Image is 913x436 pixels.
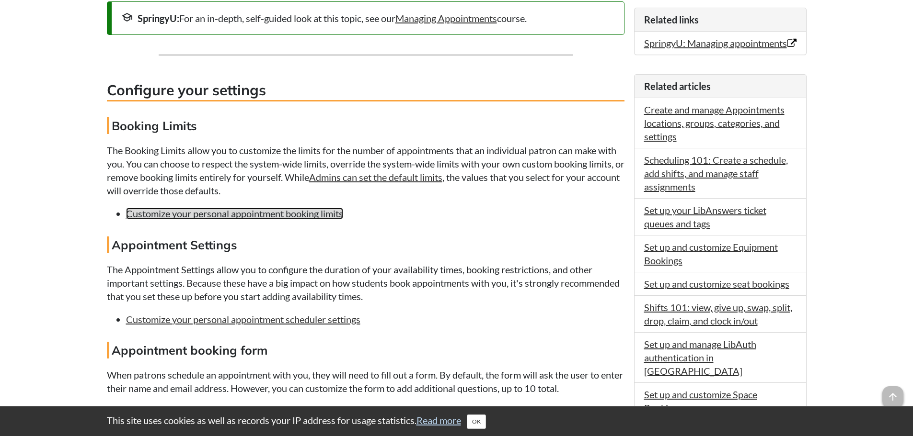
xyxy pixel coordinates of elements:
a: Set up and customize Equipment Bookings [644,241,778,266]
a: Customize your personal appointment booking form [126,405,341,417]
a: Set up and customize Space Bookings [644,389,757,414]
a: SpringyU: Managing appointments [644,37,797,49]
p: When patrons schedule an appointment with you, they will need to fill out a form. By default, the... [107,368,624,395]
a: Set up your LibAnswers ticket queues and tags [644,204,766,229]
a: Set up and customize seat bookings [644,278,789,290]
a: Customize your personal appointment booking limits [126,208,343,219]
div: This site uses cookies as well as records your IP address for usage statistics. [97,414,816,429]
p: The Appointment Settings allow you to configure the duration of your availability times, booking ... [107,263,624,303]
span: school [121,11,133,23]
a: Read more [416,414,461,426]
div: For an in-depth, self-guided look at this topic, see our course. [121,11,614,25]
a: Create and manage Appointments locations, groups, categories, and settings [644,104,785,142]
span: Related articles [644,80,711,92]
h4: Appointment booking form [107,342,624,358]
h4: Appointment Settings [107,236,624,253]
a: Scheduling 101: Create a schedule, add shifts, and manage staff assignments [644,154,788,192]
a: Customize your personal appointment scheduler settings [126,313,360,325]
strong: SpringyU: [138,12,179,24]
span: Related links [644,14,699,25]
button: Close [467,414,486,429]
a: Managing Appointments [395,12,497,24]
a: Admins can set the default limits [309,171,442,183]
a: Set up and manage LibAuth authentication in [GEOGRAPHIC_DATA] [644,338,756,377]
a: arrow_upward [882,387,903,399]
h3: Configure your settings [107,80,624,101]
h4: Booking Limits [107,117,624,134]
span: arrow_upward [882,386,903,407]
a: Shifts 101: view, give up, swap, split, drop, claim, and clock in/out [644,302,792,326]
p: The Booking Limits allow you to customize the limits for the number of appointments that an indiv... [107,144,624,197]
